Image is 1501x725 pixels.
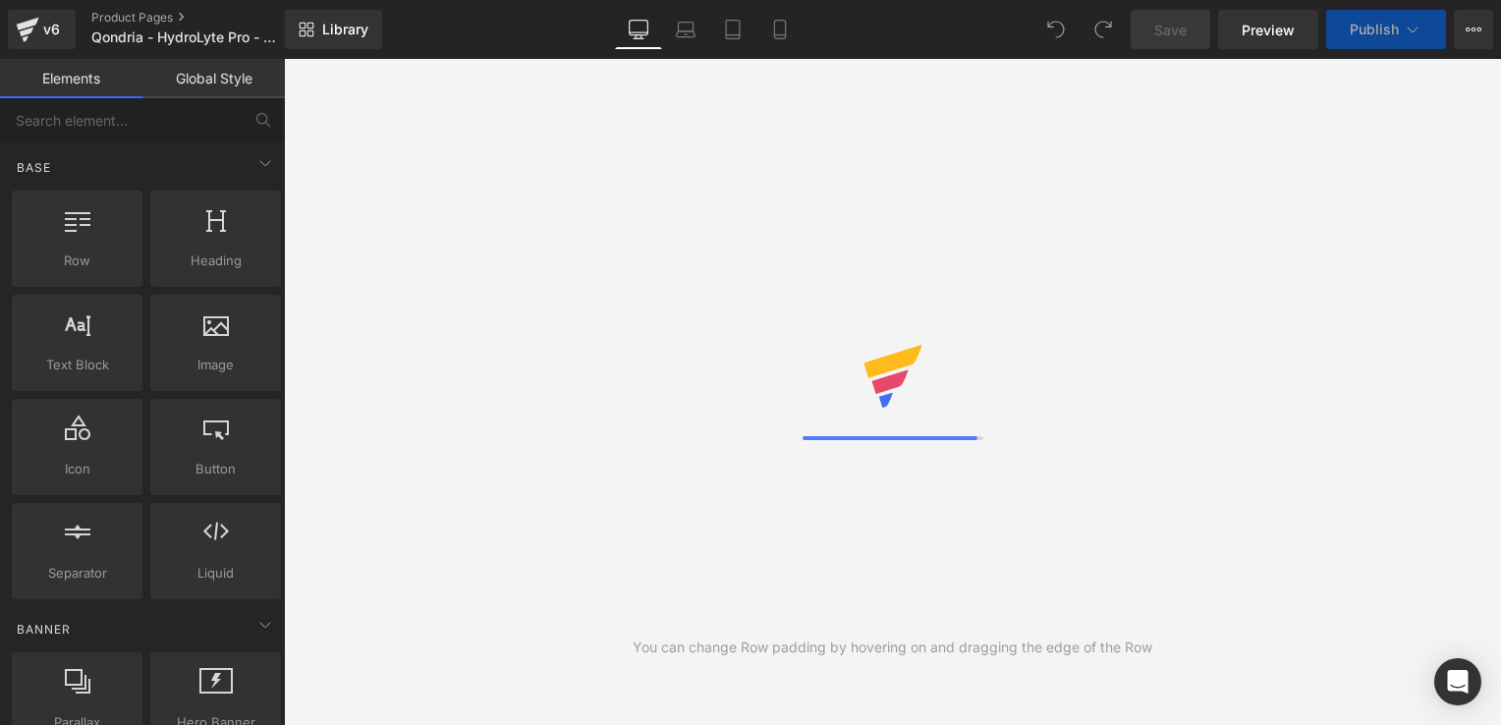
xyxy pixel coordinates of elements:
span: Button [156,459,275,479]
div: v6 [39,17,64,42]
span: Separator [18,563,137,584]
a: Mobile [756,10,804,49]
a: Desktop [615,10,662,49]
button: Redo [1084,10,1123,49]
a: Preview [1218,10,1318,49]
span: Heading [156,251,275,271]
button: More [1454,10,1493,49]
div: You can change Row padding by hovering on and dragging the edge of the Row [633,637,1152,658]
a: Global Style [142,59,285,98]
a: Product Pages [91,10,317,26]
span: Qondria - HydroLyte Pro - Special Offer [91,29,280,45]
button: Publish [1326,10,1446,49]
span: Publish [1350,22,1399,37]
button: Undo [1036,10,1076,49]
span: Preview [1242,20,1295,40]
span: Image [156,355,275,375]
span: Icon [18,459,137,479]
span: Base [15,158,53,177]
a: New Library [285,10,382,49]
a: v6 [8,10,76,49]
a: Laptop [662,10,709,49]
span: Library [322,21,368,38]
span: Row [18,251,137,271]
span: Save [1154,20,1187,40]
span: Liquid [156,563,275,584]
a: Tablet [709,10,756,49]
span: Banner [15,620,73,639]
div: Open Intercom Messenger [1434,658,1481,705]
span: Text Block [18,355,137,375]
